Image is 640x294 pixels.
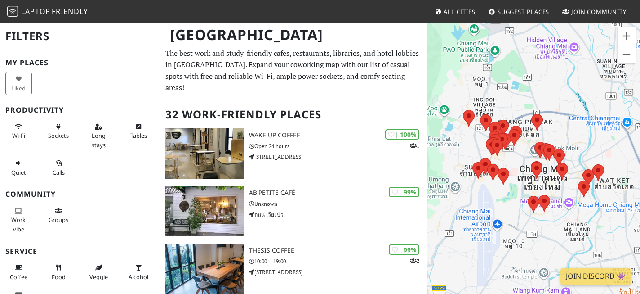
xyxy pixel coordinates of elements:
[249,210,427,219] p: ถนน เวียงบัว
[5,59,155,67] h3: My Places
[160,186,427,236] a: Ab'Petite Café | 99% Ab'Petite Café Unknown ถนน เวียงบัว
[560,268,631,285] a: Join Discord 👾
[85,119,112,152] button: Long stays
[45,260,72,284] button: Food
[5,190,155,199] h3: Community
[48,131,69,140] span: Power sockets
[7,4,88,20] a: LaptopFriendly LaptopFriendly
[389,244,419,255] div: | 99%
[249,153,427,161] p: [STREET_ADDRESS]
[165,244,244,294] img: Thesis Coffee
[125,260,152,284] button: Alcohol
[5,156,32,180] button: Quiet
[160,244,427,294] a: Thesis Coffee | 99% 2 Thesis Coffee 10:00 – 19:00 [STREET_ADDRESS]
[571,8,627,16] span: Join Community
[163,23,425,47] h1: [GEOGRAPHIC_DATA]
[52,6,88,16] span: Friendly
[45,119,72,143] button: Sockets
[5,23,155,50] h2: Filters
[444,8,476,16] span: All Cities
[249,199,427,208] p: Unknown
[431,4,479,20] a: All Cities
[5,119,32,143] button: Wi-Fi
[165,48,421,94] p: The best work and study-friendly cafes, restaurants, libraries, and hotel lobbies in [GEOGRAPHIC_...
[249,268,427,276] p: [STREET_ADDRESS]
[92,131,106,149] span: Long stays
[249,189,427,197] h3: Ab'Petite Café
[130,131,147,140] span: Work-friendly tables
[21,6,50,16] span: Laptop
[5,106,155,114] h3: Productivity
[249,142,427,150] p: Open 24 hours
[5,247,155,256] h3: Service
[485,4,553,20] a: Suggest Places
[53,168,65,176] span: Video/audio calls
[85,260,112,284] button: Veggie
[165,128,244,179] img: Wake Up Coffee
[249,131,427,139] h3: Wake Up Coffee
[249,247,427,254] h3: Thesis Coffee
[89,273,108,281] span: Veggie
[11,168,26,176] span: Quiet
[165,101,421,128] h2: 32 Work-Friendly Places
[125,119,152,143] button: Tables
[129,273,148,281] span: Alcohol
[10,273,27,281] span: Coffee
[11,216,26,233] span: People working
[165,186,244,236] img: Ab'Petite Café
[5,260,32,284] button: Coffee
[249,257,427,266] p: 10:00 – 19:00
[498,8,550,16] span: Suggest Places
[5,204,32,236] button: Work vibe
[7,6,18,17] img: LaptopFriendly
[618,45,636,63] button: Zoom out
[45,156,72,180] button: Calls
[12,131,25,140] span: Stable Wi-Fi
[52,273,66,281] span: Food
[559,4,630,20] a: Join Community
[618,27,636,45] button: Zoom in
[385,129,419,140] div: | 100%
[410,141,419,150] p: 1
[389,187,419,197] div: | 99%
[410,257,419,265] p: 2
[45,204,72,227] button: Groups
[160,128,427,179] a: Wake Up Coffee | 100% 1 Wake Up Coffee Open 24 hours [STREET_ADDRESS]
[49,216,68,224] span: Group tables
